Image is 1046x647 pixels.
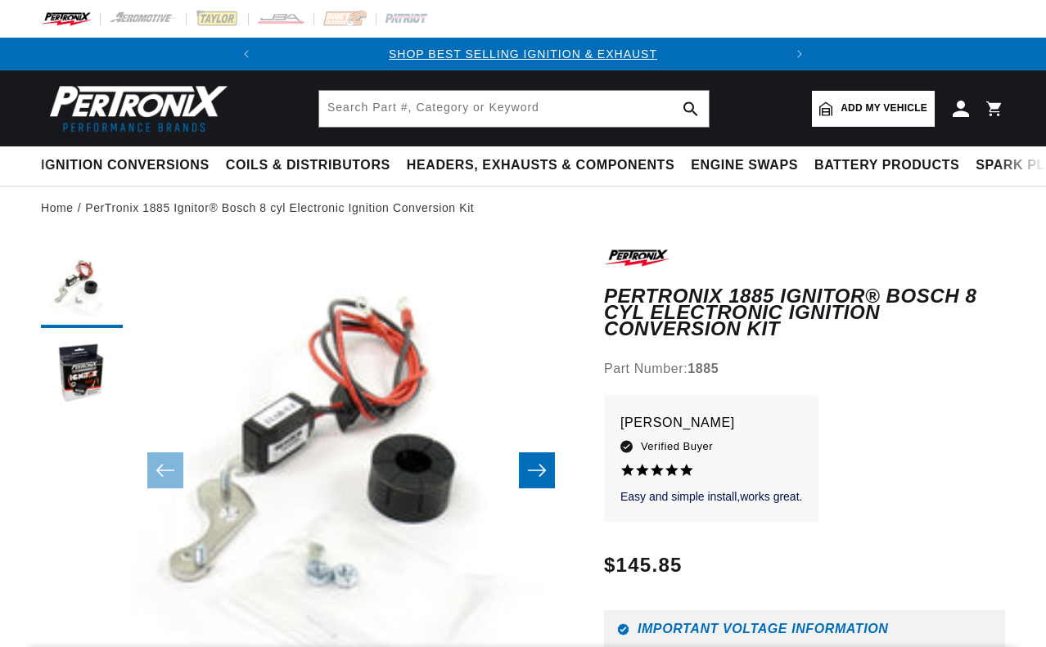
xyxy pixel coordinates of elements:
[41,146,218,185] summary: Ignition Conversions
[389,47,657,61] a: SHOP BEST SELLING IGNITION & EXHAUST
[688,362,719,375] strong: 1885
[147,452,183,488] button: Slide left
[319,91,709,127] input: Search Part #, Category or Keyword
[41,246,123,328] button: Load image 1 in gallery view
[263,45,783,63] div: 1 of 2
[604,550,683,580] span: $145.85
[604,288,1005,338] h1: PerTronix 1885 Ignitor® Bosch 8 cyl Electronic Ignition Conversion Kit
[41,199,74,217] a: Home
[230,38,263,70] button: Translation missing: en.sections.announcements.previous_announcement
[407,157,674,174] span: Headers, Exhausts & Components
[783,38,816,70] button: Translation missing: en.sections.announcements.next_announcement
[620,489,803,505] p: Easy and simple install,works great.
[806,146,967,185] summary: Battery Products
[604,358,1005,380] div: Part Number:
[691,157,798,174] span: Engine Swaps
[683,146,806,185] summary: Engine Swaps
[841,101,927,116] span: Add my vehicle
[641,438,713,456] span: Verified Buyer
[814,157,959,174] span: Battery Products
[41,157,210,174] span: Ignition Conversions
[41,80,229,137] img: Pertronix
[519,452,555,488] button: Slide right
[263,45,783,63] div: Announcement
[41,199,1005,217] nav: breadcrumbs
[399,146,683,185] summary: Headers, Exhausts & Components
[620,411,803,434] p: [PERSON_NAME]
[812,91,935,127] a: Add my vehicle
[41,336,123,418] button: Load image 2 in gallery view
[673,91,709,127] button: search button
[617,623,992,636] h6: Important Voltage Information
[218,146,399,185] summary: Coils & Distributors
[85,199,474,217] a: PerTronix 1885 Ignitor® Bosch 8 cyl Electronic Ignition Conversion Kit
[226,157,390,174] span: Coils & Distributors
